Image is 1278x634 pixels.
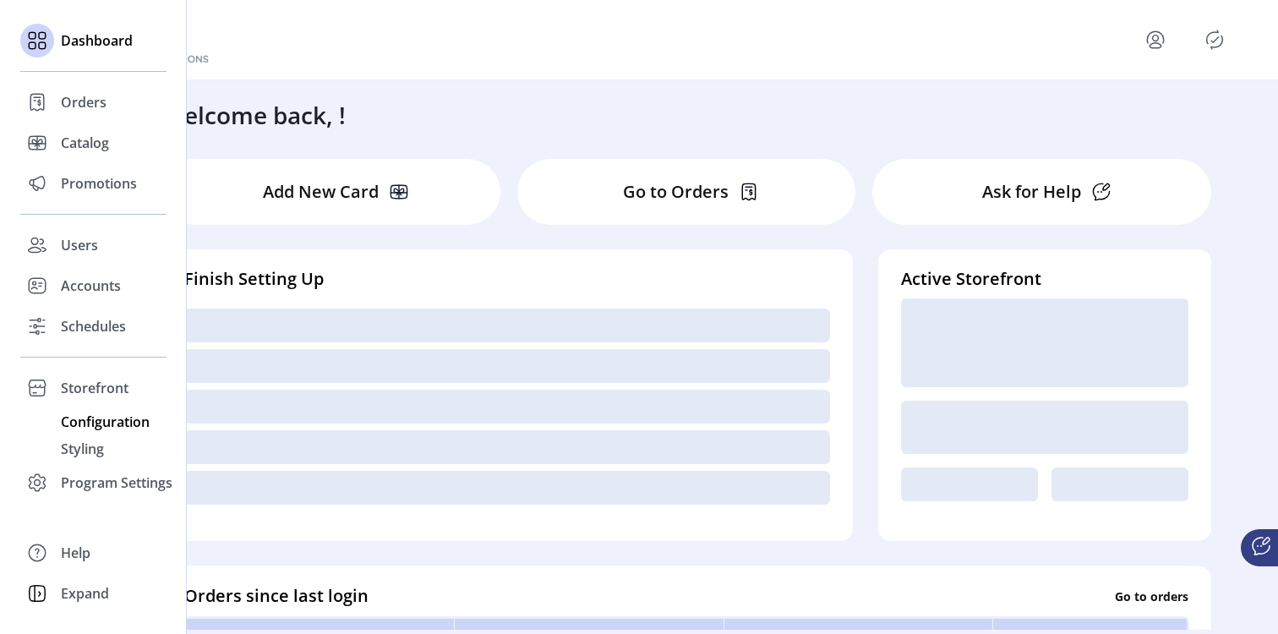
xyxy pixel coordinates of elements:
p: Ask for Help [982,179,1081,205]
p: Go to Orders [623,179,729,205]
span: Help [61,543,90,563]
button: menu [1142,26,1169,53]
span: Styling [61,439,104,459]
h4: Orders since last login [184,583,369,609]
p: Go to orders [1115,587,1188,604]
span: Program Settings [61,473,172,493]
span: Accounts [61,276,121,296]
span: Orders [61,92,106,112]
span: Catalog [61,133,109,153]
p: Add New Card [263,179,379,205]
h3: Welcome back, ! [162,97,346,133]
span: Schedules [61,316,126,336]
span: Users [61,235,98,255]
button: Publisher Panel [1201,26,1228,53]
span: Storefront [61,378,128,398]
h4: Active Storefront [901,266,1188,292]
span: Expand [61,583,109,604]
h4: Finish Setting Up [184,266,830,292]
span: Configuration [61,412,150,432]
span: Promotions [61,173,137,194]
span: Dashboard [61,30,133,51]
